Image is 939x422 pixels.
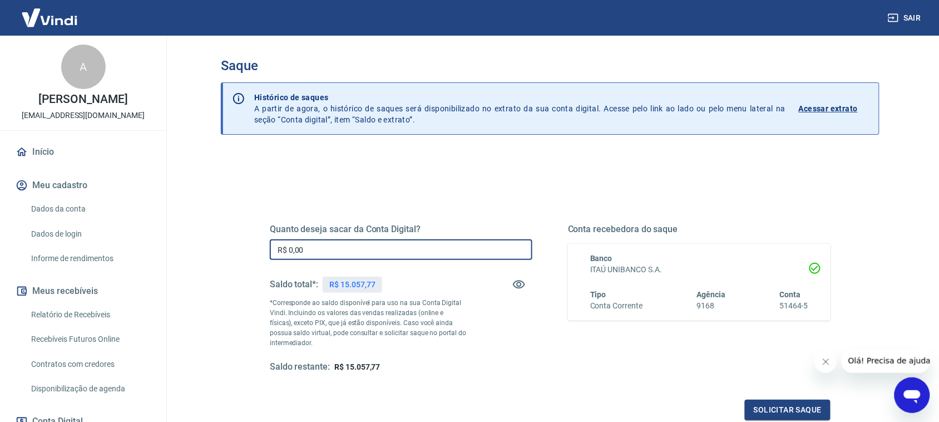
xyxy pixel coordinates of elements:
[27,198,153,220] a: Dados da conta
[27,303,153,326] a: Relatório de Recebíveis
[27,377,153,400] a: Disponibilização de agenda
[221,58,879,73] h3: Saque
[886,8,926,28] button: Sair
[27,247,153,270] a: Informe de rendimentos
[254,92,785,103] p: Histórico de saques
[779,290,800,299] span: Conta
[38,94,127,105] p: [PERSON_NAME]
[27,353,153,376] a: Contratos com credores
[27,328,153,351] a: Recebíveis Futuros Online
[745,400,831,420] button: Solicitar saque
[270,279,318,290] h5: Saldo total*:
[61,45,106,89] div: A
[27,223,153,246] a: Dados de login
[13,173,153,198] button: Meu cadastro
[590,254,612,263] span: Banco
[270,298,467,348] p: *Corresponde ao saldo disponível para uso na sua Conta Digital Vindi. Incluindo os valores das ve...
[7,8,93,17] span: Olá! Precisa de ajuda?
[13,279,153,303] button: Meus recebíveis
[329,279,375,291] p: R$ 15.057,77
[22,110,145,121] p: [EMAIL_ADDRESS][DOMAIN_NAME]
[254,92,785,125] p: A partir de agora, o histórico de saques será disponibilizado no extrato da sua conta digital. Ac...
[590,264,808,276] h6: ITAÚ UNIBANCO S.A.
[590,290,606,299] span: Tipo
[697,290,726,299] span: Agência
[799,103,858,114] p: Acessar extrato
[13,1,86,35] img: Vindi
[815,351,837,373] iframe: Fechar mensagem
[270,361,330,373] h5: Saldo restante:
[779,300,808,312] h6: 51464-5
[799,92,870,125] a: Acessar extrato
[842,349,930,373] iframe: Mensagem da empresa
[568,224,831,235] h5: Conta recebedora do saque
[270,224,532,235] h5: Quanto deseja sacar da Conta Digital?
[894,377,930,413] iframe: Botão para abrir a janela de mensagens
[590,300,643,312] h6: Conta Corrente
[697,300,726,312] h6: 9168
[13,140,153,164] a: Início
[334,362,380,371] span: R$ 15.057,77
